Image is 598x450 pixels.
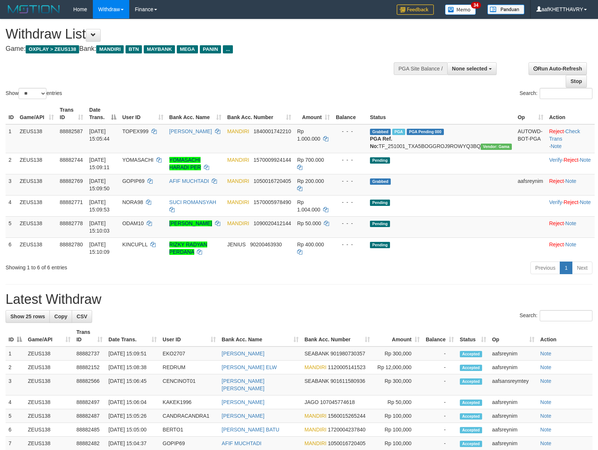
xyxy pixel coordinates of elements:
td: · · [546,153,595,174]
th: Game/API: activate to sort column ascending [25,325,74,346]
a: [PERSON_NAME] BATU [222,427,279,433]
span: ODAM10 [122,220,144,226]
label: Search: [520,310,592,321]
span: BTN [126,45,142,53]
a: Note [565,178,576,184]
td: aafsreynim [489,409,537,423]
a: Note [565,220,576,226]
span: JENIUS [227,242,246,247]
a: YOMASACHI HARADI PER [169,157,201,170]
a: Stop [566,75,587,88]
td: ZEUS138 [17,153,57,174]
th: Bank Acc. Number: activate to sort column ascending [302,325,373,346]
span: Copy 107045774618 to clipboard [320,399,355,405]
span: [DATE] 15:09:50 [89,178,110,191]
td: 2 [6,153,17,174]
td: aafsreynim [489,346,537,361]
a: Note [540,413,552,419]
td: 5 [6,216,17,237]
span: Copy 1570009924144 to clipboard [254,157,291,163]
a: Show 25 rows [6,310,50,323]
td: 1 [6,346,25,361]
div: - - - [336,128,364,135]
div: - - - [336,241,364,248]
a: Note [540,364,552,370]
span: GOPIP69 [122,178,144,184]
th: Status: activate to sort column ascending [457,325,489,346]
span: Copy 1570005978490 to clipboard [254,199,291,205]
a: [PERSON_NAME] ELW [222,364,277,370]
a: [PERSON_NAME] [222,413,264,419]
span: ... [223,45,233,53]
img: Button%20Memo.svg [445,4,476,15]
th: Op: activate to sort column ascending [489,325,537,346]
a: [PERSON_NAME] [169,128,212,134]
td: · [546,174,595,195]
td: aafsansreymtey [489,374,537,395]
td: · · [546,195,595,216]
td: 88882487 [74,409,105,423]
span: Accepted [460,365,482,371]
td: 4 [6,195,17,216]
a: Note [550,143,562,149]
span: Rp 400.000 [297,242,324,247]
span: Pending [370,157,390,164]
span: 34 [471,2,481,9]
th: Date Trans.: activate to sort column ascending [105,325,160,346]
a: Reject [549,220,564,226]
a: Note [540,351,552,357]
th: ID: activate to sort column descending [6,325,25,346]
select: Showentries [19,88,46,99]
td: ZEUS138 [25,395,74,409]
a: Run Auto-Refresh [529,62,587,75]
span: 88882778 [60,220,83,226]
span: MANDIRI [227,157,249,163]
img: MOTION_logo.png [6,4,62,15]
a: CSV [72,310,92,323]
span: Accepted [460,400,482,406]
div: - - - [336,156,364,164]
div: - - - [336,220,364,227]
span: Marked by aafnoeunsreypich [392,129,405,135]
td: [DATE] 15:05:00 [105,423,160,437]
td: · [546,216,595,237]
td: ZEUS138 [17,174,57,195]
span: MANDIRI [305,427,326,433]
td: ZEUS138 [25,346,74,361]
th: Trans ID: activate to sort column ascending [57,103,87,124]
span: [DATE] 15:09:11 [89,157,110,170]
span: Copy 90200463930 to clipboard [250,242,282,247]
span: Pending [370,221,390,227]
span: [DATE] 15:10:03 [89,220,110,234]
span: Grabbed [370,129,391,135]
a: Copy [49,310,72,323]
th: Action [546,103,595,124]
span: Rp 1.004.000 [297,199,320,213]
span: 88882780 [60,242,83,247]
th: Bank Acc. Name: activate to sort column ascending [219,325,302,346]
td: Rp 50,000 [373,395,423,409]
span: Copy 1050016720405 to clipboard [328,440,365,446]
span: SEABANK [305,378,329,384]
span: Copy 901980730357 to clipboard [331,351,365,357]
a: Note [580,199,591,205]
span: Copy 1560015265244 to clipboard [328,413,365,419]
td: Rp 300,000 [373,346,423,361]
a: Note [540,427,552,433]
a: AFIF MUCHTADI [169,178,209,184]
span: MANDIRI [305,440,326,446]
td: 5 [6,409,25,423]
div: - - - [336,177,364,185]
td: · [546,237,595,259]
span: MANDIRI [227,128,249,134]
a: Reject [549,242,564,247]
th: Bank Acc. Number: activate to sort column ascending [224,103,294,124]
td: EKO2707 [160,346,219,361]
td: - [423,423,457,437]
span: PGA Pending [407,129,444,135]
td: Rp 100,000 [373,409,423,423]
span: Rp 200.000 [297,178,324,184]
td: CANDRACANDRA1 [160,409,219,423]
a: Reject [563,199,578,205]
span: OXPLAY > ZEUS138 [26,45,79,53]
